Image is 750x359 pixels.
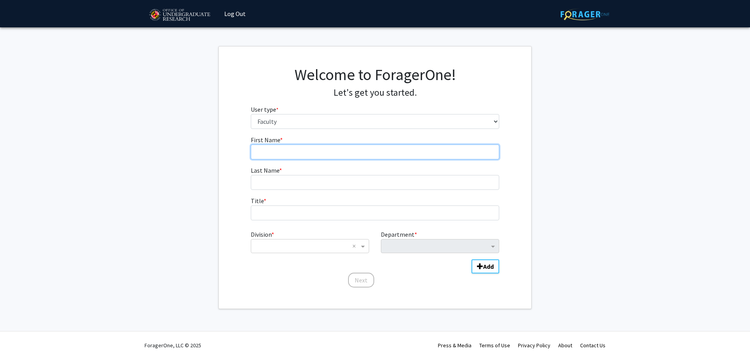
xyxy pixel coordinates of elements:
[146,5,212,25] img: University of Maryland Logo
[251,65,500,84] h1: Welcome to ForagerOne!
[561,8,609,20] img: ForagerOne Logo
[348,273,374,288] button: Next
[381,239,499,253] ng-select: Department
[251,105,279,114] label: User type
[518,342,550,349] a: Privacy Policy
[471,259,499,273] button: Add Division/Department
[352,241,359,251] span: Clear all
[580,342,605,349] a: Contact Us
[6,324,33,353] iframe: Chat
[251,136,280,144] span: First Name
[251,197,264,205] span: Title
[479,342,510,349] a: Terms of Use
[438,342,471,349] a: Press & Media
[251,239,369,253] ng-select: Division
[251,87,500,98] h4: Let's get you started.
[251,166,279,174] span: Last Name
[558,342,572,349] a: About
[145,332,201,359] div: ForagerOne, LLC © 2025
[375,230,505,253] div: Department
[245,230,375,253] div: Division
[483,263,494,270] b: Add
